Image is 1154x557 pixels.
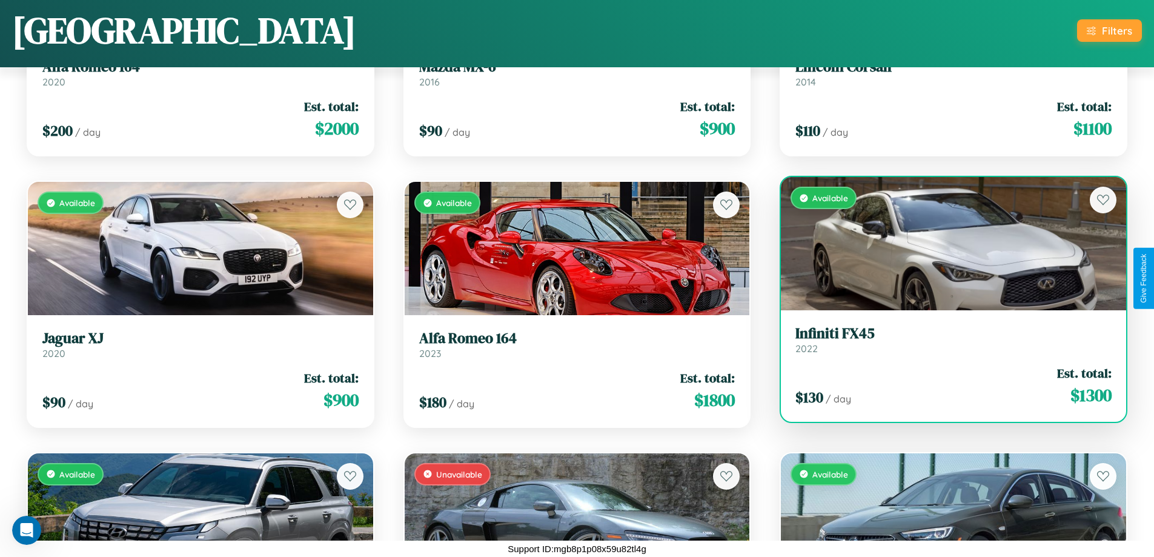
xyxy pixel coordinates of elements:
button: Filters [1077,19,1142,42]
span: 2020 [42,347,65,359]
span: 2023 [419,347,441,359]
span: Available [812,469,848,479]
h3: Mazda MX-6 [419,58,735,76]
a: Infiniti FX452022 [795,325,1112,355]
span: / day [823,126,848,138]
span: / day [826,393,851,405]
a: Alfa Romeo 1642023 [419,330,735,359]
h3: Lincoln Corsair [795,58,1112,76]
span: Est. total: [304,369,359,387]
span: Est. total: [304,98,359,115]
span: $ 1100 [1073,116,1112,141]
iframe: Intercom live chat [12,516,41,545]
span: $ 900 [700,116,735,141]
span: Available [59,469,95,479]
span: / day [445,126,470,138]
span: $ 200 [42,121,73,141]
span: $ 110 [795,121,820,141]
span: Available [812,193,848,203]
a: Alfa Romeo 1642020 [42,58,359,88]
span: 2014 [795,76,816,88]
span: $ 1800 [694,388,735,412]
span: / day [449,398,474,410]
span: $ 90 [419,121,442,141]
span: $ 1300 [1070,383,1112,407]
span: 2022 [795,342,818,355]
a: Mazda MX-62016 [419,58,735,88]
span: Est. total: [1057,364,1112,382]
a: Jaguar XJ2020 [42,330,359,359]
span: $ 180 [419,392,446,412]
span: $ 90 [42,392,65,412]
h3: Alfa Romeo 164 [42,58,359,76]
span: Est. total: [1057,98,1112,115]
span: / day [68,398,93,410]
p: Support ID: mgb8p1p08x59u82tl4g [508,541,646,557]
h3: Alfa Romeo 164 [419,330,735,347]
span: Unavailable [436,469,482,479]
h3: Infiniti FX45 [795,325,1112,342]
div: Give Feedback [1139,254,1148,303]
span: / day [75,126,101,138]
span: Est. total: [680,98,735,115]
span: Est. total: [680,369,735,387]
div: Filters [1102,24,1132,37]
span: 2020 [42,76,65,88]
h1: [GEOGRAPHIC_DATA] [12,5,356,55]
span: $ 130 [795,387,823,407]
a: Lincoln Corsair2014 [795,58,1112,88]
h3: Jaguar XJ [42,330,359,347]
span: $ 900 [323,388,359,412]
span: Available [436,198,472,208]
span: 2016 [419,76,440,88]
span: $ 2000 [315,116,359,141]
span: Available [59,198,95,208]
